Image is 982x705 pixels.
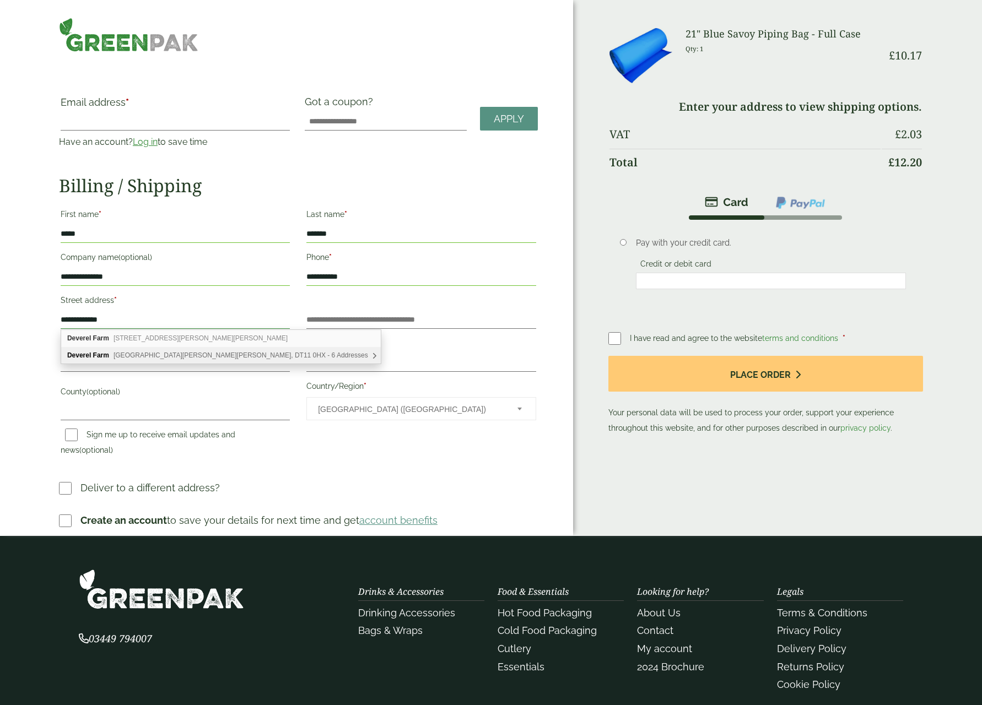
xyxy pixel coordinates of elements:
[686,45,704,53] small: Qty: 1
[498,643,531,654] a: Cutlery
[344,210,347,219] abbr: required
[895,127,922,142] bdi: 2.03
[358,625,423,636] a: Bags & Wraps
[637,661,704,673] a: 2024 Brochure
[889,48,922,63] bdi: 10.17
[494,113,524,125] span: Apply
[133,137,158,147] a: Log in
[61,97,290,113] label: Email address
[65,429,78,441] input: Sign me up to receive email updates and news(optional)
[888,155,894,170] span: £
[79,569,244,609] img: GreenPak Supplies
[61,384,290,403] label: County
[636,259,716,272] label: Credit or debit card
[61,207,290,225] label: First name
[99,210,101,219] abbr: required
[889,48,895,63] span: £
[61,292,290,311] label: Street address
[306,207,536,225] label: Last name
[686,28,881,40] h3: 21" Blue Savoy Piping Bag - Full Case
[609,94,922,120] td: Enter your address to view shipping options.
[61,250,290,268] label: Company name
[79,632,152,645] span: 03449 794007
[61,430,235,458] label: Sign me up to receive email updates and news
[609,121,881,148] th: VAT
[777,607,867,619] a: Terms & Conditions
[61,347,381,364] div: Deverel Farm
[639,276,903,286] iframe: Secure card payment input frame
[306,397,536,420] span: Country/Region
[840,424,891,432] a: privacy policy
[609,149,881,176] th: Total
[329,253,332,262] abbr: required
[114,334,288,342] span: [STREET_ADDRESS][PERSON_NAME][PERSON_NAME]
[777,625,841,636] a: Privacy Policy
[637,607,681,619] a: About Us
[636,237,906,249] p: Pay with your credit card.
[306,335,536,354] label: Postcode
[67,351,109,359] b: Deverel Farm
[777,643,846,654] a: Delivery Policy
[306,378,536,397] label: Country/Region
[775,196,826,210] img: ppcp-gateway.png
[358,607,455,619] a: Drinking Accessories
[777,661,844,673] a: Returns Policy
[777,679,840,690] a: Cookie Policy
[114,296,117,305] abbr: required
[61,330,381,347] div: Deverel Farm
[637,625,673,636] a: Contact
[608,356,924,436] p: Your personal data will be used to process your order, support your experience throughout this we...
[126,96,129,108] abbr: required
[59,18,198,52] img: GreenPak Supplies
[762,334,838,343] a: terms and conditions
[359,514,438,526] a: account benefits
[80,513,438,528] p: to save your details for next time and get
[630,334,840,343] span: I have read and agree to the website
[364,382,366,391] abbr: required
[59,175,538,196] h2: Billing / Shipping
[498,625,597,636] a: Cold Food Packaging
[59,135,292,149] p: Have an account? to save time
[498,661,544,673] a: Essentials
[79,446,113,454] span: (optional)
[843,334,845,343] abbr: required
[87,387,120,396] span: (optional)
[480,107,538,131] a: Apply
[305,96,377,113] label: Got a coupon?
[80,514,167,526] strong: Create an account
[306,250,536,268] label: Phone
[318,398,502,421] span: United Kingdom (UK)
[888,155,922,170] bdi: 12.20
[80,480,220,495] p: Deliver to a different address?
[895,127,901,142] span: £
[608,356,924,392] button: Place order
[705,196,748,209] img: stripe.png
[637,643,692,654] a: My account
[114,351,368,359] span: [GEOGRAPHIC_DATA][PERSON_NAME][PERSON_NAME], DT11 0HX - 6 Addresses
[118,253,152,262] span: (optional)
[498,607,592,619] a: Hot Food Packaging
[67,334,109,342] b: Deverel Farm
[79,634,152,644] a: 03449 794007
